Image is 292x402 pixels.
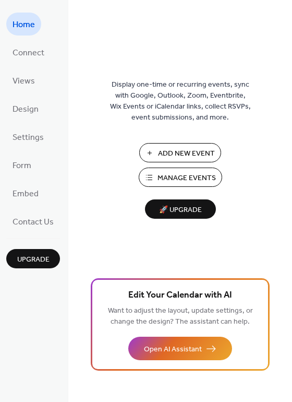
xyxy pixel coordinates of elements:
span: Open AI Assistant [144,344,202,355]
span: Design [13,101,39,118]
button: 🚀 Upgrade [145,199,216,219]
a: Views [6,69,41,92]
a: Settings [6,125,50,148]
span: Embed [13,186,39,203]
span: Display one-time or recurring events, sync with Google, Outlook, Zoom, Eventbrite, Wix Events or ... [110,79,251,123]
span: Add New Event [158,148,215,159]
a: Form [6,153,38,176]
span: Upgrade [17,254,50,265]
span: Form [13,158,31,174]
span: Want to adjust the layout, update settings, or change the design? The assistant can help. [108,304,253,329]
a: Connect [6,41,51,64]
span: Contact Us [13,214,54,231]
span: Connect [13,45,44,62]
span: Home [13,17,35,33]
span: Views [13,73,35,90]
span: 🚀 Upgrade [151,203,210,217]
span: Settings [13,129,44,146]
span: Manage Events [157,173,216,184]
a: Contact Us [6,210,60,233]
button: Open AI Assistant [128,337,232,360]
span: Edit Your Calendar with AI [128,288,232,303]
button: Add New Event [139,143,221,162]
button: Manage Events [139,168,222,187]
a: Home [6,13,41,36]
a: Embed [6,182,45,205]
button: Upgrade [6,249,60,268]
a: Design [6,97,45,120]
